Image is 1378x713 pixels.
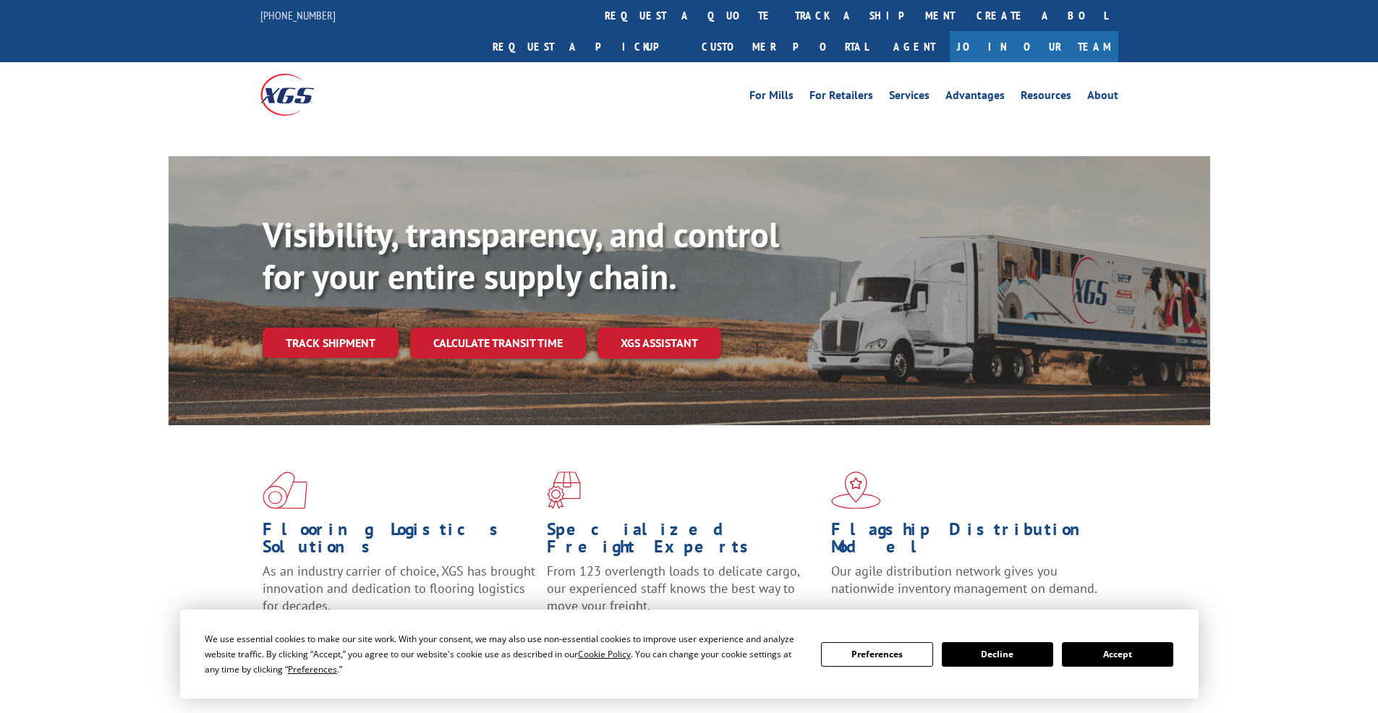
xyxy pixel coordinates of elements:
img: xgs-icon-flagship-distribution-model-red [831,471,881,509]
h1: Specialized Freight Experts [547,521,820,563]
img: xgs-icon-total-supply-chain-intelligence-red [263,471,307,509]
a: [PHONE_NUMBER] [260,8,336,22]
a: For Retailers [809,90,873,106]
button: Decline [942,642,1053,667]
h1: Flooring Logistics Solutions [263,521,536,563]
span: As an industry carrier of choice, XGS has brought innovation and dedication to flooring logistics... [263,563,535,614]
div: Cookie Consent Prompt [180,610,1199,699]
a: Track shipment [263,328,399,358]
a: Join Our Team [950,31,1118,62]
a: XGS ASSISTANT [597,328,721,359]
button: Accept [1062,642,1173,667]
p: From 123 overlength loads to delicate cargo, our experienced staff knows the best way to move you... [547,563,820,627]
h1: Flagship Distribution Model [831,521,1105,563]
a: About [1087,90,1118,106]
button: Preferences [821,642,932,667]
a: Customer Portal [691,31,879,62]
a: Resources [1021,90,1071,106]
a: Services [889,90,930,106]
b: Visibility, transparency, and control for your entire supply chain. [263,212,779,299]
span: Our agile distribution network gives you nationwide inventory management on demand. [831,563,1097,597]
a: Request a pickup [482,31,691,62]
div: We use essential cookies to make our site work. With your consent, we may also use non-essential ... [205,631,804,677]
a: Advantages [945,90,1005,106]
span: Preferences [288,663,337,675]
img: xgs-icon-focused-on-flooring-red [547,471,581,509]
span: Cookie Policy [578,648,631,660]
a: For Mills [749,90,794,106]
a: Agent [879,31,950,62]
a: Calculate transit time [410,328,586,359]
